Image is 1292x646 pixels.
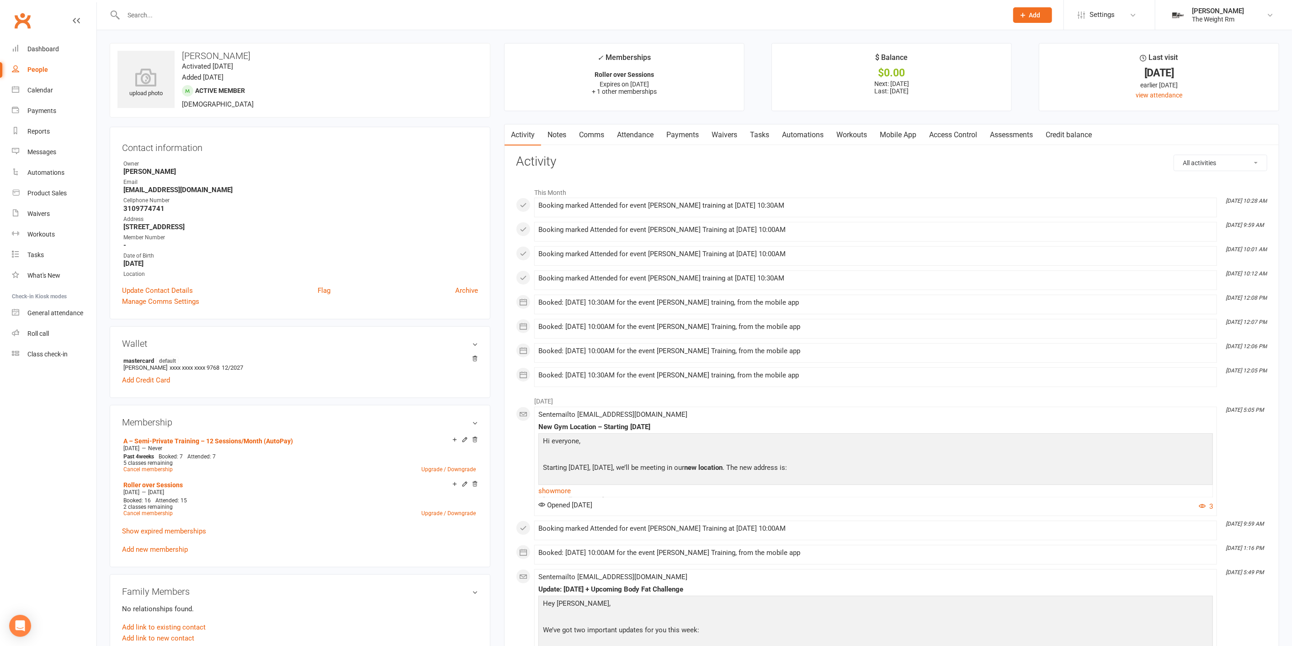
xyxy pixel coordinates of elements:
[27,210,50,217] div: Waivers
[873,124,923,145] a: Mobile App
[12,224,96,245] a: Workouts
[1136,92,1182,99] a: view attendance
[538,410,687,419] span: Sent email to [EMAIL_ADDRESS][DOMAIN_NAME]
[538,275,1213,282] div: Booking marked Attended for event [PERSON_NAME] training at [DATE] 10:30AM
[541,436,1211,449] p: Hi everyone,
[705,124,744,145] a: Waivers
[170,364,219,371] span: xxxx xxxx xxxx 9768
[1226,521,1264,527] i: [DATE] 9:59 AM
[123,178,478,187] div: Email
[12,204,96,224] a: Waivers
[195,87,245,94] span: Active member
[538,347,1213,355] div: Booked: [DATE] 10:00AM for the event [PERSON_NAME] Training, from the mobile app
[159,453,183,460] span: Booked: 7
[1226,319,1267,325] i: [DATE] 12:07 PM
[123,259,478,268] strong: [DATE]
[187,453,216,460] span: Attended: 7
[122,417,478,427] h3: Membership
[122,339,478,349] h3: Wallet
[123,233,478,242] div: Member Number
[876,52,908,68] div: $ Balance
[684,463,723,472] span: new location
[538,586,1213,593] div: Update: [DATE] + Upcoming Body Fat Challenge
[27,86,53,94] div: Calendar
[660,124,705,145] a: Payments
[123,510,173,517] a: Cancel membership
[538,371,1213,379] div: Booked: [DATE] 10:30AM for the event [PERSON_NAME] training, from the mobile app
[516,183,1267,198] li: This Month
[121,445,478,452] div: —
[1047,80,1271,90] div: earlier [DATE]
[148,489,164,495] span: [DATE]
[12,265,96,286] a: What's New
[1226,407,1264,413] i: [DATE] 5:05 PM
[123,252,478,260] div: Date of Birth
[182,100,254,108] span: [DEMOGRAPHIC_DATA]
[27,350,68,358] div: Class check-in
[123,241,478,249] strong: -
[123,489,139,495] span: [DATE]
[1226,367,1267,374] i: [DATE] 12:05 PM
[156,357,179,364] span: default
[121,489,478,496] div: —
[27,169,64,176] div: Automations
[318,285,330,296] a: Flag
[123,205,478,213] strong: 3109774741
[121,453,156,460] div: weeks
[541,462,1211,475] p: Starting [DATE], [DATE], we’ll be meeting in our . The new address is:
[12,59,96,80] a: People
[11,9,34,32] a: Clubworx
[123,223,478,231] strong: [STREET_ADDRESS]
[1047,68,1271,78] div: [DATE]
[538,226,1213,234] div: Booking marked Attended for event [PERSON_NAME] Training at [DATE] 10:00AM
[597,54,603,62] i: ✓
[1029,11,1041,19] span: Add
[123,167,478,176] strong: [PERSON_NAME]
[1090,5,1115,25] span: Settings
[122,622,206,633] a: Add link to existing contact
[538,549,1213,557] div: Booked: [DATE] 10:00AM for the event [PERSON_NAME] Training, from the mobile app
[117,51,483,61] h3: [PERSON_NAME]
[1226,246,1267,253] i: [DATE] 10:01 AM
[538,423,1213,431] div: New Gym Location – Starting [DATE]
[123,481,183,489] a: Roller over Sessions
[538,525,1213,533] div: Booking marked Attended for event [PERSON_NAME] Training at [DATE] 10:00AM
[12,101,96,121] a: Payments
[1013,7,1052,23] button: Add
[597,52,651,69] div: Memberships
[122,587,478,597] h3: Family Members
[573,124,611,145] a: Comms
[122,375,170,386] a: Add Credit Card
[123,160,478,168] div: Owner
[27,128,50,135] div: Reports
[611,124,660,145] a: Attendance
[27,66,48,73] div: People
[123,357,473,364] strong: mastercard
[1192,15,1244,23] div: The Weight Rm
[538,299,1213,307] div: Booked: [DATE] 10:30AM for the event [PERSON_NAME] training, from the mobile app
[123,504,173,510] span: 2 classes remaining
[541,124,573,145] a: Notes
[12,323,96,344] a: Roll call
[9,615,31,637] div: Open Intercom Messenger
[182,73,223,81] time: Added [DATE]
[27,107,56,114] div: Payments
[12,183,96,204] a: Product Sales
[123,196,478,205] div: Cellphone Number
[744,124,776,145] a: Tasks
[592,88,657,95] span: + 1 other memberships
[455,285,478,296] a: Archive
[1192,7,1244,15] div: [PERSON_NAME]
[27,330,49,337] div: Roll call
[505,124,541,145] a: Activity
[122,296,199,307] a: Manage Comms Settings
[776,124,830,145] a: Automations
[222,364,243,371] span: 12/2027
[12,80,96,101] a: Calendar
[122,603,478,614] p: No relationships found.
[923,124,984,145] a: Access Control
[27,231,55,238] div: Workouts
[122,633,194,644] a: Add link to new contact
[421,510,476,517] a: Upgrade / Downgrade
[1226,545,1264,551] i: [DATE] 1:16 PM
